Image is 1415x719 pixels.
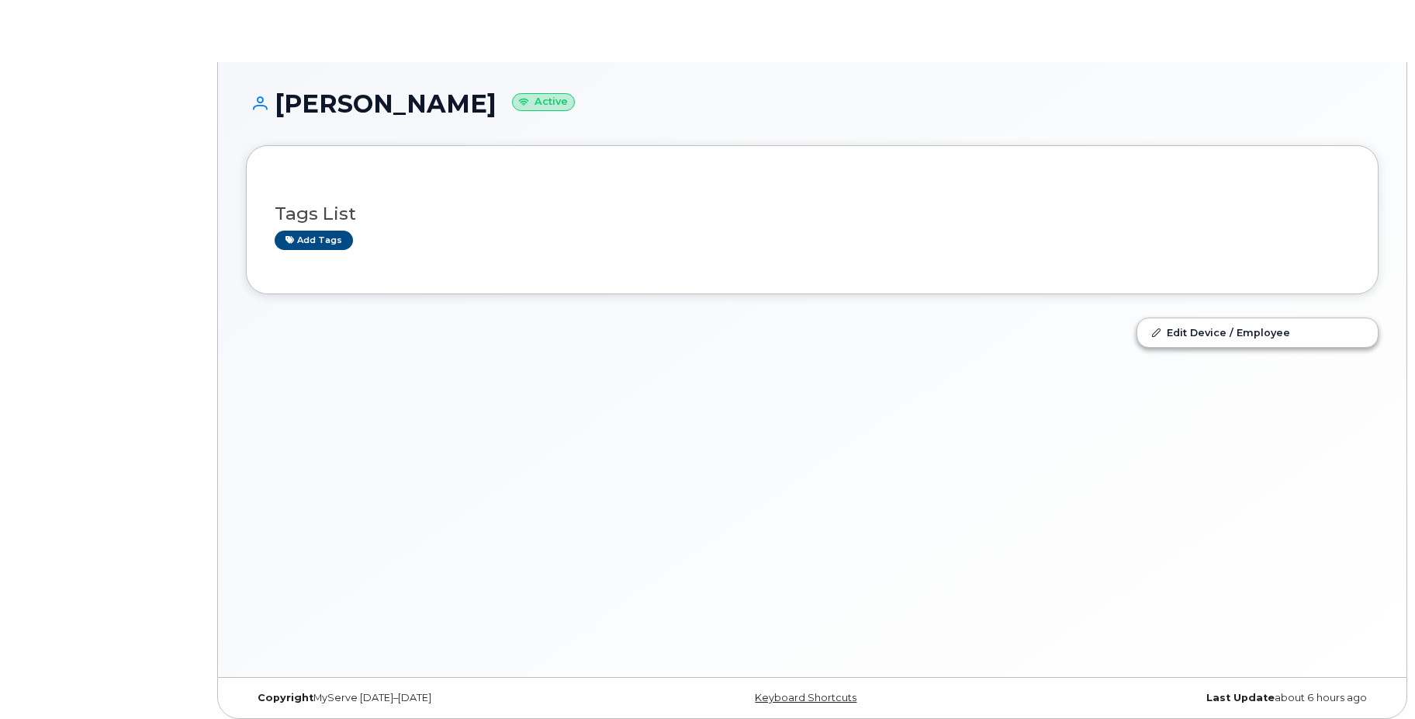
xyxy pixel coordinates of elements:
a: Edit Device / Employee [1137,318,1378,346]
h3: Tags List [275,204,1350,224]
strong: Copyright [258,692,313,703]
div: about 6 hours ago [1001,692,1379,704]
a: Keyboard Shortcuts [755,692,856,703]
strong: Last Update [1206,692,1275,703]
div: MyServe [DATE]–[DATE] [246,692,624,704]
small: Active [512,93,575,111]
h1: [PERSON_NAME] [246,90,1379,117]
a: Add tags [275,231,353,250]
